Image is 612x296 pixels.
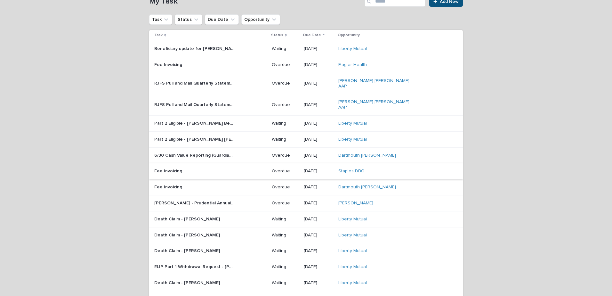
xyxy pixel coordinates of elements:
button: Opportunity [241,14,280,25]
p: Waiting [272,264,299,270]
a: Dartmouth [PERSON_NAME] [338,185,396,190]
tr: Fee InvoicingFee Invoicing Overdue[DATE]Flagler Health [149,57,463,73]
a: Staples DBO [338,169,365,174]
p: Overdue [272,169,299,174]
p: Overdue [272,102,299,108]
p: RJFS Pull and Mail Quarterly Statements [154,79,236,86]
p: [DATE] [304,201,333,206]
p: Death Claim - [PERSON_NAME] [154,247,221,254]
p: Waiting [272,248,299,254]
p: Status [271,32,283,39]
p: Death Claim - [PERSON_NAME] [154,215,221,222]
a: [PERSON_NAME] [338,201,373,206]
p: Overdue [272,201,299,206]
a: Liberty Mutual [338,248,367,254]
tr: Death Claim - [PERSON_NAME]Death Claim - [PERSON_NAME] Waiting[DATE]Liberty Mutual [149,211,463,227]
p: Part 2 Eligible - [PERSON_NAME] Bene Adds [154,119,236,126]
p: Beneficiary update for Valencia Augusta [154,45,236,52]
a: Liberty Mutual [338,137,367,142]
p: Overdue [272,153,299,158]
p: Part 2 Eligible - Kristina Lankford Bene Adds [154,136,236,142]
p: Overdue [272,81,299,86]
p: [DATE] [304,264,333,270]
p: Opportunity [338,32,360,39]
p: [DATE] [304,137,333,142]
a: Flagler Health [338,62,367,68]
p: [DATE] [304,233,333,238]
p: Overdue [272,185,299,190]
p: Due Date [303,32,321,39]
p: [DATE] [304,102,333,108]
p: Kopp - Prudential Annual Premium Invoice [154,199,236,206]
tr: Part 2 Eligible - [PERSON_NAME] Bene AddsPart 2 Eligible - [PERSON_NAME] Bene Adds Waiting[DATE]L... [149,115,463,131]
button: Status [175,14,202,25]
a: Liberty Mutual [338,280,367,286]
p: [DATE] [304,62,333,68]
p: Waiting [272,280,299,286]
p: [DATE] [304,81,333,86]
p: Death Claim - [PERSON_NAME] [154,279,221,286]
p: Waiting [272,46,299,52]
p: Death Claim - [PERSON_NAME] [154,231,221,238]
p: [DATE] [304,248,333,254]
p: Waiting [272,217,299,222]
tr: Beneficiary update for [PERSON_NAME]Beneficiary update for [PERSON_NAME] Waiting[DATE]Liberty Mutual [149,41,463,57]
a: Liberty Mutual [338,217,367,222]
a: Liberty Mutual [338,121,367,126]
a: [PERSON_NAME] [PERSON_NAME] AAP [338,99,418,110]
p: [DATE] [304,185,333,190]
button: Task [149,14,172,25]
a: Dartmouth [PERSON_NAME] [338,153,396,158]
p: Waiting [272,233,299,238]
tr: Death Claim - [PERSON_NAME]Death Claim - [PERSON_NAME] Waiting[DATE]Liberty Mutual [149,227,463,243]
p: Fee Invoicing [154,183,183,190]
a: Liberty Mutual [338,233,367,238]
p: Waiting [272,121,299,126]
a: Liberty Mutual [338,264,367,270]
p: Fee Invoicing [154,61,183,68]
tr: Fee InvoicingFee Invoicing Overdue[DATE]Staples DBO [149,163,463,179]
p: Task [154,32,163,39]
p: RJFS Pull and Mail Quarterly Statements [154,101,236,108]
a: [PERSON_NAME] [PERSON_NAME] AAP [338,78,418,89]
p: Overdue [272,62,299,68]
tr: RJFS Pull and Mail Quarterly StatementsRJFS Pull and Mail Quarterly Statements Overdue[DATE][PERS... [149,73,463,94]
p: [DATE] [304,280,333,286]
tr: Death Claim - [PERSON_NAME]Death Claim - [PERSON_NAME] Waiting[DATE]Liberty Mutual [149,275,463,291]
p: Fee Invoicing [154,167,183,174]
tr: RJFS Pull and Mail Quarterly StatementsRJFS Pull and Mail Quarterly Statements Overdue[DATE][PERS... [149,94,463,116]
p: [DATE] [304,153,333,158]
tr: 6/30 Cash Value Reporting (Guardian / NYL / Nationwide)6/30 Cash Value Reporting (Guardian / NYL ... [149,147,463,163]
p: [DATE] [304,46,333,52]
p: 6/30 Cash Value Reporting (Guardian / NYL / Nationwide) [154,152,236,158]
tr: Part 2 Eligible - [PERSON_NAME] [PERSON_NAME]Part 2 Eligible - [PERSON_NAME] [PERSON_NAME] Waitin... [149,131,463,147]
p: [DATE] [304,121,333,126]
tr: [PERSON_NAME] - Prudential Annual Premium Invoice[PERSON_NAME] - Prudential Annual Premium Invoic... [149,195,463,211]
p: [DATE] [304,169,333,174]
tr: ELIP Part 1 Withdrawal Request - [PERSON_NAME] ($20K)ELIP Part 1 Withdrawal Request - [PERSON_NAM... [149,259,463,275]
p: Waiting [272,137,299,142]
tr: Fee InvoicingFee Invoicing Overdue[DATE]Dartmouth [PERSON_NAME] [149,179,463,195]
a: Liberty Mutual [338,46,367,52]
button: Due Date [205,14,239,25]
tr: Death Claim - [PERSON_NAME]Death Claim - [PERSON_NAME] Waiting[DATE]Liberty Mutual [149,243,463,259]
p: ELIP Part 1 Withdrawal Request - Glori Rivero ($20K) [154,263,236,270]
p: [DATE] [304,217,333,222]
